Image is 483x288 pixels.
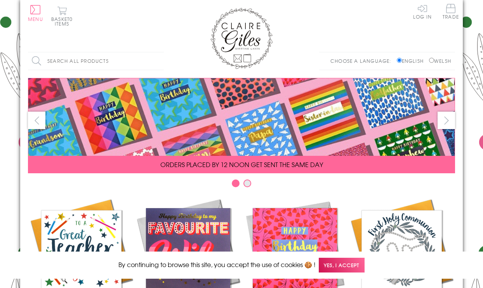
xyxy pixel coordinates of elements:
button: next [438,112,455,129]
input: Search [156,52,164,70]
span: Trade [443,4,459,19]
button: Menu [28,5,43,21]
label: English [397,57,427,64]
span: 0 items [55,16,73,27]
img: Claire Giles Greetings Cards [210,8,273,69]
span: Menu [28,16,43,22]
p: Choose a language: [330,57,395,64]
button: Basket0 items [51,6,73,26]
input: Search all products [28,52,164,70]
a: Log In [413,4,432,19]
button: Carousel Page 2 [243,179,251,187]
input: Welsh [429,58,434,63]
a: Trade [443,4,459,21]
input: English [397,58,402,63]
button: Carousel Page 1 (Current Slide) [232,179,240,187]
span: Yes, I accept [319,258,365,273]
button: prev [28,112,45,129]
span: ORDERS PLACED BY 12 NOON GET SENT THE SAME DAY [160,160,323,169]
label: Welsh [429,57,451,64]
div: Carousel Pagination [28,179,455,191]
